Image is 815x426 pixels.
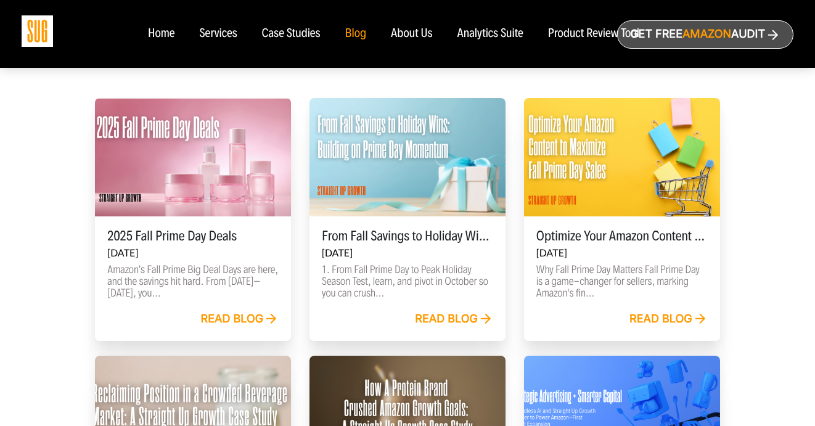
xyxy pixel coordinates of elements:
[457,27,523,41] a: Analytics Suite
[415,313,493,326] div: Read blog
[524,98,720,341] a: Optimize Your Amazon Content to Maximize Fall Prime Day Sales [DATE] Why Fall Prime Day Matters F...
[199,27,237,41] a: Services
[391,27,433,41] a: About Us
[262,27,321,41] a: Case Studies
[629,313,708,326] div: Read blog
[95,98,291,341] a: 2025 Fall Prime Day Deals [DATE] Amazon’s Fall Prime Big Deal Days are here, and the savings hit ...
[322,229,493,244] h5: From Fall Savings to Holiday Wins: Building on Prime Day Momentum
[536,229,708,244] h5: Optimize Your Amazon Content to Maximize Fall Prime Day Sales
[309,98,506,341] a: From Fall Savings to Holiday Wins: Building on Prime Day Momentum [DATE] 1. From Fall Prime Day t...
[548,27,639,41] a: Product Review Tool
[22,15,53,47] img: Sug
[322,247,493,259] h6: [DATE]
[201,313,279,326] div: Read blog
[107,229,279,244] h5: 2025 Fall Prime Day Deals
[617,20,793,49] a: Get freeAmazonAudit
[536,247,708,259] h6: [DATE]
[107,247,279,259] h6: [DATE]
[345,27,367,41] a: Blog
[107,264,279,299] p: Amazon’s Fall Prime Big Deal Days are here, and the savings hit hard. From [DATE]–[DATE], you...
[682,28,731,41] span: Amazon
[148,27,174,41] a: Home
[322,264,493,299] p: 1. From Fall Prime Day to Peak Holiday Season Test, learn, and pivot in October so you can crush...
[536,264,708,299] p: Why Fall Prime Day Matters Fall Prime Day is a game-changer for sellers, marking Amazon's fin...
